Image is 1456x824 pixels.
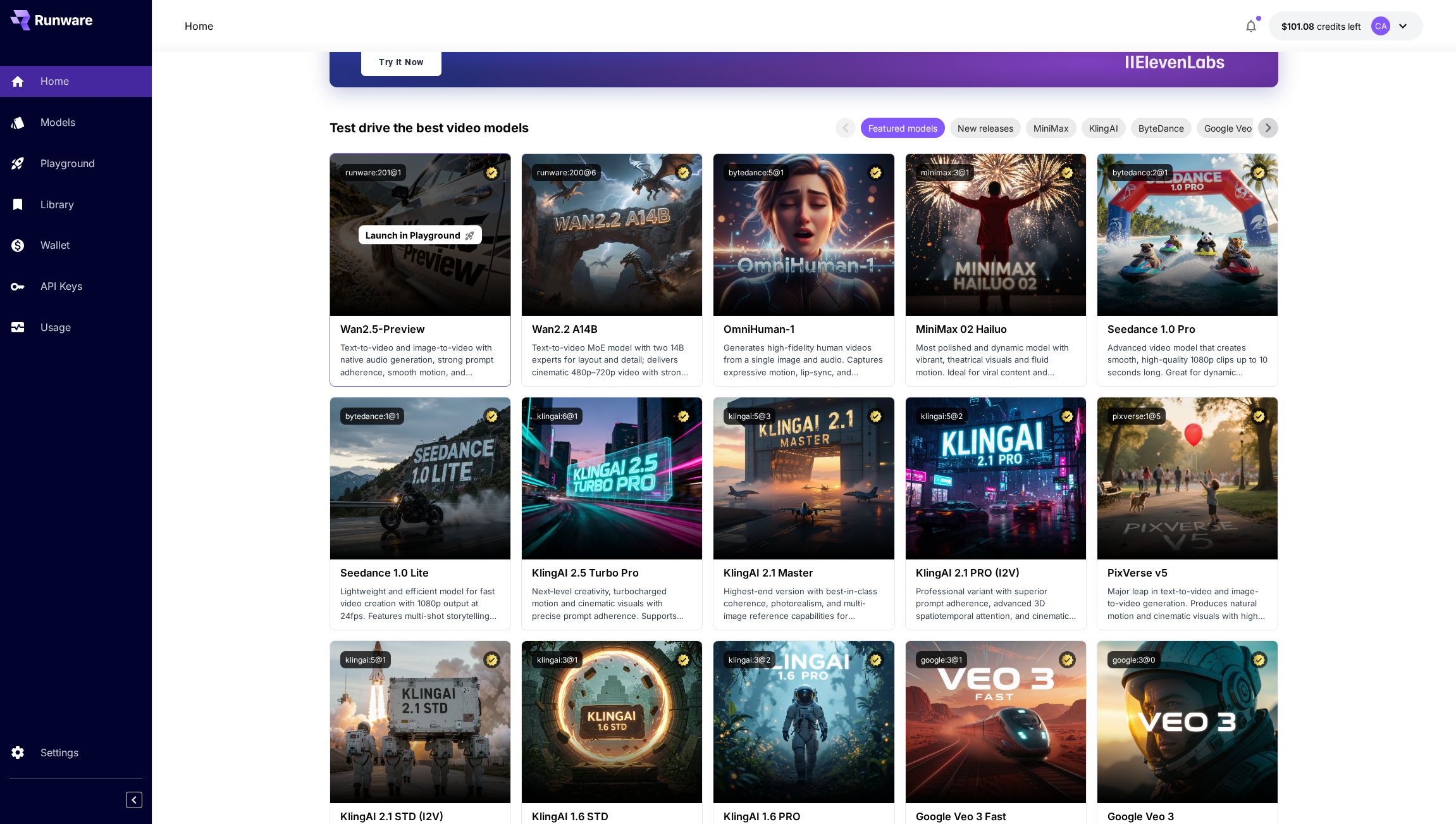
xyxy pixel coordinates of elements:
p: Major leap in text-to-video and image-to-video generation. Produces natural motion and cinematic ... [1107,585,1268,623]
span: Google Veo [1197,122,1259,135]
p: API Keys [40,278,82,294]
button: Certified Model – Vetted for best performance and includes a commercial license. [1059,408,1076,425]
p: Usage [40,320,71,335]
div: CA [1371,16,1390,35]
h3: KlingAI 1.6 PRO [724,811,884,823]
button: Certified Model – Vetted for best performance and includes a commercial license. [1250,651,1268,668]
button: Certified Model – Vetted for best performance and includes a commercial license. [1250,408,1268,425]
p: Home [40,73,69,89]
button: Certified Model – Vetted for best performance and includes a commercial license. [867,164,884,181]
h3: Google Veo 3 [1107,811,1268,823]
div: $101.08499 [1281,20,1361,33]
img: alt [1097,397,1278,559]
h3: Google Veo 3 Fast [916,811,1076,823]
button: bytedance:1@1 [340,408,404,425]
h3: PixVerse v5 [1107,567,1268,579]
h3: KlingAI 2.1 Master [724,567,884,579]
span: MiniMax [1026,122,1077,135]
p: Playground [40,156,95,171]
button: klingai:5@3 [724,408,775,425]
h3: KlingAI 2.5 Turbo Pro [532,567,692,579]
img: alt [522,397,702,559]
button: Certified Model – Vetted for best performance and includes a commercial license. [483,408,500,425]
span: New releases [950,122,1021,135]
h3: Wan2.5-Preview [340,323,500,335]
h3: KlingAI 2.1 STD (I2V) [340,811,500,823]
button: Certified Model – Vetted for best performance and includes a commercial license. [675,164,692,181]
p: Most polished and dynamic model with vibrant, theatrical visuals and fluid motion. Ideal for vira... [916,342,1076,379]
button: klingai:3@1 [532,651,583,668]
button: bytedance:5@1 [724,164,789,181]
a: Home [185,18,213,34]
button: Certified Model – Vetted for best performance and includes a commercial license. [483,164,500,181]
img: alt [906,397,1086,559]
span: Featured models [861,122,945,135]
button: Certified Model – Vetted for best performance and includes a commercial license. [867,408,884,425]
img: alt [906,154,1086,316]
h3: KlingAI 1.6 STD [532,811,692,823]
img: alt [1097,641,1278,803]
p: Settings [40,745,78,760]
div: MiniMax [1026,118,1077,138]
p: Highest-end version with best-in-class coherence, photorealism, and multi-image reference capabil... [724,585,884,623]
h3: Wan2.2 A14B [532,323,692,335]
div: KlingAI [1082,118,1126,138]
p: Lightweight and efficient model for fast video creation with 1080p output at 24fps. Features mult... [340,585,500,623]
a: Try It Now [361,48,441,76]
h3: MiniMax 02 Hailuo [916,323,1076,335]
button: minimax:3@1 [916,164,974,181]
button: Certified Model – Vetted for best performance and includes a commercial license. [675,651,692,668]
div: ByteDance [1131,118,1192,138]
button: Certified Model – Vetted for best performance and includes a commercial license. [483,651,500,668]
h3: Seedance 1.0 Lite [340,567,500,579]
img: alt [330,397,510,559]
span: credits left [1317,21,1361,32]
p: Next‑level creativity, turbocharged motion and cinematic visuals with precise prompt adherence. S... [532,585,692,623]
div: Collapse sidebar [135,789,152,811]
button: Certified Model – Vetted for best performance and includes a commercial license. [1250,164,1268,181]
p: Test drive the best video models [330,118,529,137]
p: Models [40,115,75,130]
p: Advanced video model that creates smooth, high-quality 1080p clips up to 10 seconds long. Great f... [1107,342,1268,379]
p: Library [40,197,74,212]
h3: OmniHuman‑1 [724,323,884,335]
nav: breadcrumb [185,18,213,34]
button: runware:201@1 [340,164,406,181]
p: Text-to-video MoE model with two 14B experts for layout and detail; delivers cinematic 480p–720p ... [532,342,692,379]
span: ByteDance [1131,122,1192,135]
div: Featured models [861,118,945,138]
p: Text-to-video and image-to-video with native audio generation, strong prompt adherence, smooth mo... [340,342,500,379]
img: alt [713,641,894,803]
h3: Seedance 1.0 Pro [1107,323,1268,335]
button: Certified Model – Vetted for best performance and includes a commercial license. [1059,164,1076,181]
img: alt [522,641,702,803]
button: Certified Model – Vetted for best performance and includes a commercial license. [867,651,884,668]
button: pixverse:1@5 [1107,408,1166,425]
img: alt [906,641,1086,803]
img: alt [1097,154,1278,316]
button: runware:200@6 [532,164,601,181]
span: Launch in Playground [366,230,460,240]
button: $101.08499CA [1269,11,1423,41]
button: bytedance:2@1 [1107,164,1173,181]
a: Launch in Playground [359,225,482,245]
button: Certified Model – Vetted for best performance and includes a commercial license. [675,408,692,425]
div: New releases [950,118,1021,138]
h3: KlingAI 2.1 PRO (I2V) [916,567,1076,579]
img: alt [330,641,510,803]
img: alt [522,154,702,316]
p: Generates high-fidelity human videos from a single image and audio. Captures expressive motion, l... [724,342,884,379]
span: KlingAI [1082,122,1126,135]
button: google:3@0 [1107,651,1161,668]
div: Google Veo [1197,118,1259,138]
button: klingai:3@2 [724,651,775,668]
button: Collapse sidebar [126,792,142,808]
button: Certified Model – Vetted for best performance and includes a commercial license. [1059,651,1076,668]
p: Professional variant with superior prompt adherence, advanced 3D spatiotemporal attention, and ci... [916,585,1076,623]
button: klingai:5@2 [916,408,968,425]
button: klingai:5@1 [340,651,391,668]
p: Wallet [40,237,70,253]
img: alt [713,154,894,316]
button: klingai:6@1 [532,408,583,425]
